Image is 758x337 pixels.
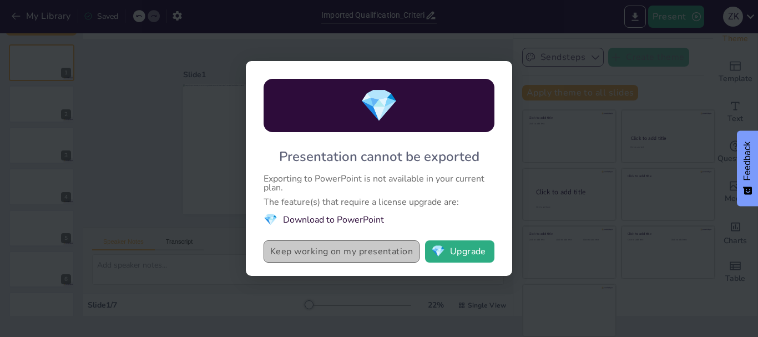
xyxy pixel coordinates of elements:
[737,130,758,206] button: Feedback - Show survey
[264,240,420,263] button: Keep working on my presentation
[425,240,494,263] button: diamondUpgrade
[360,84,398,127] span: diamond
[264,212,277,227] span: diamond
[264,212,494,227] li: Download to PowerPoint
[264,174,494,192] div: Exporting to PowerPoint is not available in your current plan.
[431,246,445,257] span: diamond
[264,198,494,207] div: The feature(s) that require a license upgrade are:
[279,148,479,165] div: Presentation cannot be exported
[742,142,752,180] span: Feedback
